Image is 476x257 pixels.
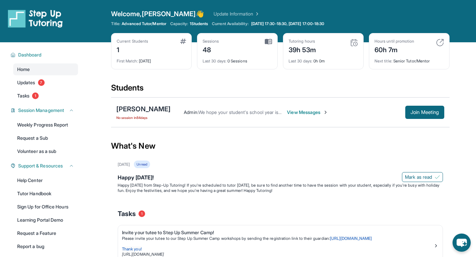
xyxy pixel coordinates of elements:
[122,21,166,26] span: Advanced Tutor/Mentor
[214,11,260,17] a: Update Information
[16,163,74,169] button: Support & Resources
[212,21,248,26] span: Current Availability:
[330,236,372,241] a: [URL][DOMAIN_NAME]
[13,63,78,75] a: Home
[116,115,171,120] span: No session in 84 days
[375,58,392,63] span: Next title :
[13,188,78,200] a: Tutor Handbook
[17,79,35,86] span: Updates
[13,145,78,157] a: Volunteer as a sub
[17,92,29,99] span: Tasks
[13,174,78,186] a: Help Center
[8,9,63,28] img: logo
[134,161,150,168] div: Unread
[13,119,78,131] a: Weekly Progress Report
[18,163,63,169] span: Support & Resources
[203,55,272,64] div: 0 Sessions
[116,104,171,114] div: [PERSON_NAME]
[17,66,30,73] span: Home
[118,173,443,183] div: Happy [DATE]!
[203,58,226,63] span: Last 30 days :
[323,110,328,115] img: Chevron-Right
[203,39,219,44] div: Sessions
[402,172,443,182] button: Mark as read
[118,183,443,193] p: Happy [DATE] from Step-Up Tutoring! If you're scheduled to tutor [DATE], be sure to find another ...
[375,44,414,55] div: 60h 7m
[111,131,450,161] div: What's New
[16,52,74,58] button: Dashboard
[111,83,450,97] div: Students
[117,55,186,64] div: [DATE]
[118,162,130,167] div: [DATE]
[375,55,444,64] div: Senior Tutor/Mentor
[117,58,138,63] span: First Match :
[122,252,164,257] a: [URL][DOMAIN_NAME]
[251,21,325,26] span: [DATE] 17:30-18:30, [DATE] 17:00-18:30
[350,39,358,47] img: card
[203,44,219,55] div: 48
[122,236,433,241] p: Please invite your tutee to our Step Up Summer Camp workshops by sending the registration link to...
[253,11,260,17] img: Chevron Right
[13,214,78,226] a: Learning Portal Demo
[32,92,39,99] span: 1
[289,44,316,55] div: 39h 53m
[122,246,142,251] span: Thank you!
[436,39,444,47] img: card
[18,52,42,58] span: Dashboard
[18,107,64,114] span: Session Management
[184,109,198,115] span: Admin :
[289,55,358,64] div: 0h 0m
[117,39,148,44] div: Current Students
[170,21,188,26] span: Capacity:
[16,107,74,114] button: Session Management
[117,44,148,55] div: 1
[287,109,328,116] span: View Messages
[405,174,432,180] span: Mark as read
[435,174,440,180] img: Mark as read
[250,21,326,26] a: [DATE] 17:30-18:30, [DATE] 17:00-18:30
[13,77,78,89] a: Updates7
[13,201,78,213] a: Sign Up for Office Hours
[453,234,471,252] button: chat-button
[111,9,204,18] span: Welcome, [PERSON_NAME] 👋
[13,240,78,252] a: Report a bug
[180,39,186,44] img: card
[13,132,78,144] a: Request a Sub
[375,39,414,44] div: Hours until promotion
[190,21,208,26] span: 1 Students
[139,210,145,217] span: 1
[38,79,45,86] span: 7
[122,229,433,236] div: Invite your tutee to Step Up Summer Camp!
[411,110,439,114] span: Join Meeting
[118,209,136,218] span: Tasks
[289,58,312,63] span: Last 30 days :
[13,227,78,239] a: Request a Feature
[405,106,444,119] button: Join Meeting
[111,21,120,26] span: Title:
[13,90,78,102] a: Tasks1
[265,39,272,45] img: card
[289,39,316,44] div: Tutoring hours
